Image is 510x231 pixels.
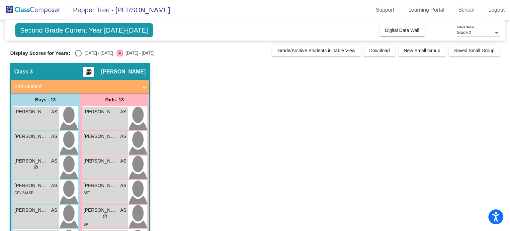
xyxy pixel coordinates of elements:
button: Saved Small Group [449,45,500,57]
span: Download [369,48,390,53]
div: [DATE] - [DATE] [123,50,154,56]
span: Saved Small Group [454,48,494,53]
span: [PERSON_NAME] [84,207,117,214]
span: [PERSON_NAME] [15,133,48,140]
span: AS [120,158,127,165]
span: AS [51,108,57,115]
span: Class 3 [14,68,33,75]
span: AS [51,207,57,214]
span: New Small Group [404,48,440,53]
span: Pepper Tree - [PERSON_NAME] [66,5,170,15]
a: Support [371,5,400,15]
button: New Small Group [398,45,446,57]
span: AS [120,133,127,140]
div: Boys : 13 [11,93,80,106]
span: [PERSON_NAME] [84,158,117,165]
span: [PERSON_NAME] [84,108,117,115]
span: Second Grade Current Year [DATE]-[DATE] [15,23,153,37]
a: Logout [483,5,510,15]
span: AS [120,207,127,214]
span: Grade 2 [457,30,471,35]
span: SST [84,191,90,195]
a: School [453,5,480,15]
span: [PERSON_NAME] [15,182,48,189]
div: Girls: 13 [80,93,149,106]
span: [PERSON_NAME] [84,133,117,140]
span: AS [120,108,127,115]
span: SP [84,223,88,226]
span: AS [120,182,127,189]
mat-icon: picture_as_pdf [85,69,93,78]
span: AS [51,182,57,189]
span: AS [51,133,57,140]
span: do_not_disturb_alt [34,165,38,170]
span: Grade/Archive Students in Table View [277,48,355,53]
span: [PERSON_NAME] [15,207,48,214]
div: [DATE] - [DATE] [82,50,113,56]
span: Display Scores for Years: [10,50,70,56]
span: [PERSON_NAME] [15,158,48,165]
mat-expansion-panel-header: Add Student [11,80,149,93]
span: Digital Data Wall [385,28,419,33]
span: [PERSON_NAME] [101,68,145,75]
mat-panel-title: Add Student [14,83,138,90]
span: [PERSON_NAME] [84,182,117,189]
span: GPV SAI SP [15,191,33,195]
span: AS [51,158,57,165]
button: Digital Data Wall [380,24,425,36]
button: Grade/Archive Students in Table View [272,45,361,57]
button: Download [364,45,395,57]
span: do_not_disturb_alt [103,214,107,219]
mat-radio-group: Select an option [75,50,154,57]
span: [PERSON_NAME] [15,108,48,115]
button: Print Students Details [83,67,94,77]
a: Learning Portal [403,5,450,15]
